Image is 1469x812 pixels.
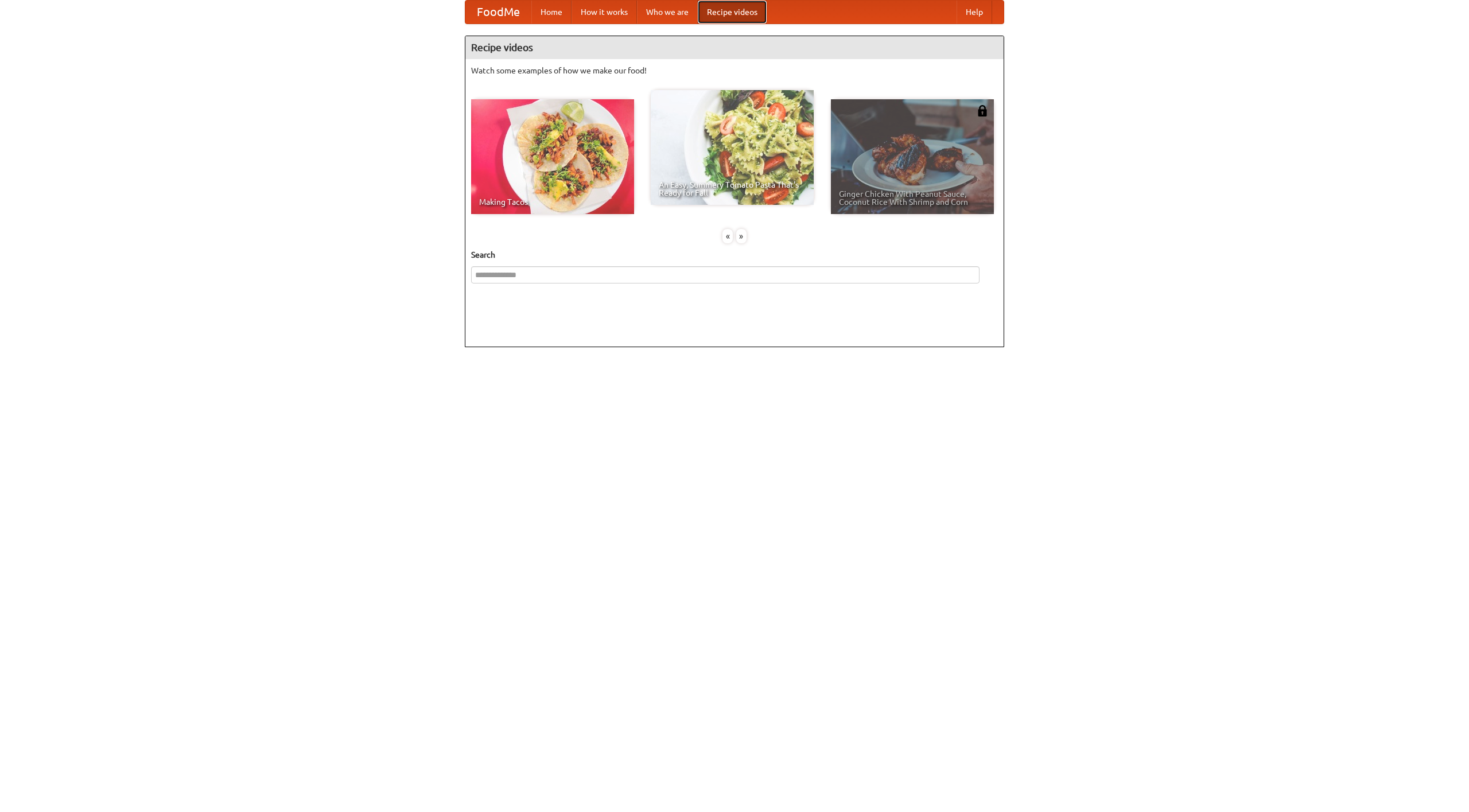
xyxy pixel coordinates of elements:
a: How it works [572,1,637,24]
span: An Easy, Summery Tomato Pasta That's Ready for Fall [659,181,806,197]
div: » [736,229,747,243]
a: FoodMe [465,1,531,24]
h4: Recipe videos [465,36,1004,59]
h5: Search [471,249,998,261]
a: An Easy, Summery Tomato Pasta That's Ready for Fall [651,90,814,205]
a: Who we are [637,1,698,24]
a: Help [957,1,992,24]
p: Watch some examples of how we make our food! [471,65,998,76]
div: « [722,229,733,243]
a: Making Tacos [471,99,634,214]
a: Home [531,1,572,24]
span: Making Tacos [479,198,626,206]
a: Recipe videos [698,1,767,24]
img: 483408.png [977,105,988,116]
